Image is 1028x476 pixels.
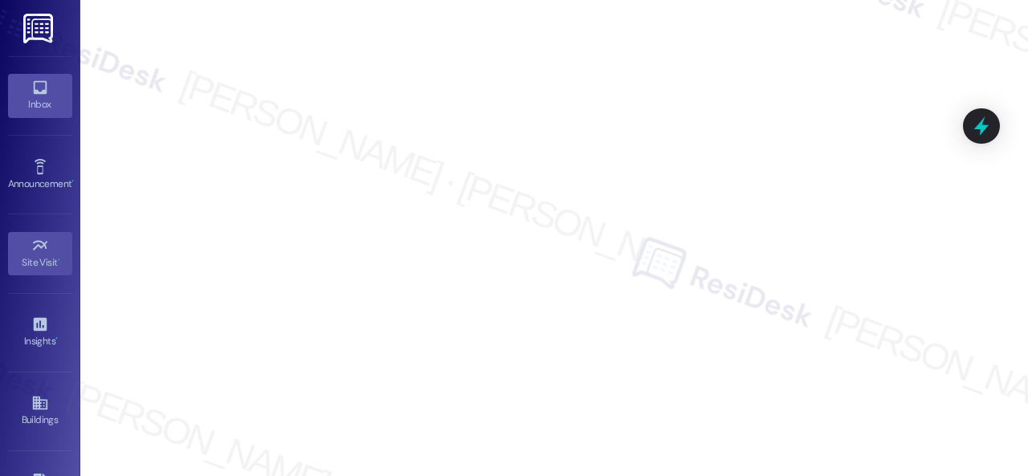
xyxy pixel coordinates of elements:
[71,176,74,187] span: •
[8,74,72,117] a: Inbox
[55,333,58,344] span: •
[8,389,72,433] a: Buildings
[8,232,72,275] a: Site Visit •
[8,311,72,354] a: Insights •
[23,14,56,43] img: ResiDesk Logo
[58,254,60,266] span: •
